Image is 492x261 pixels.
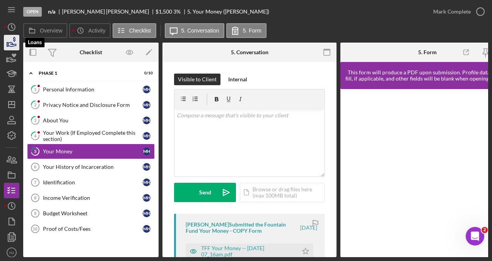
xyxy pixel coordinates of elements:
div: TFF Your Money -- [DATE] 07_16am.pdf [201,245,294,258]
label: Activity [88,27,105,34]
tspan: 5 [34,149,36,154]
button: Activity [69,23,110,38]
time: 2025-09-25 11:16 [300,225,317,231]
button: TFF Your Money -- [DATE] 07_16am.pdf [186,244,313,259]
a: 9Budget WorksheetMH [27,206,155,221]
tspan: 9 [34,211,36,216]
button: 5. Conversation [165,23,224,38]
div: M H [143,179,150,186]
div: Privacy Notice and Disclosure Form [43,102,143,108]
div: Visible to Client [178,74,217,85]
a: 5Your MoneyMH [27,144,155,159]
div: Identification [43,179,143,185]
a: 7IdentificationMH [27,175,155,190]
div: Budget Worksheet [43,210,143,216]
tspan: 7 [34,180,36,185]
div: Proof of Costs/Fees [43,226,143,232]
tspan: 2 [34,102,36,107]
label: 5. Form [243,27,261,34]
a: 1Personal InformationMH [27,82,155,97]
div: [PERSON_NAME] [PERSON_NAME] [62,9,155,15]
button: Internal [224,74,251,85]
div: Send [199,183,211,202]
label: 5. Conversation [181,27,219,34]
div: M H [143,209,150,217]
button: Checklist [113,23,156,38]
iframe: Intercom live chat [466,227,484,246]
a: 6Your History of IncarcerationMH [27,159,155,175]
div: M H [143,117,150,124]
div: Internal [228,74,247,85]
div: Phase 1 [39,71,133,76]
tspan: 8 [34,196,36,200]
div: Your History of Incarceration [43,164,143,170]
button: Mark Complete [425,4,488,19]
label: Overview [40,27,62,34]
button: Send [174,183,236,202]
tspan: 3 [34,118,36,123]
div: 5. Your Money ([PERSON_NAME]) [187,9,269,15]
div: M H [143,148,150,155]
div: Mark Complete [433,4,471,19]
div: M H [143,86,150,93]
tspan: 6 [34,165,36,169]
div: 0 / 10 [139,71,153,76]
a: 8Income VerificationMH [27,190,155,206]
tspan: 4 [34,133,37,138]
button: HJ [4,245,19,260]
div: 3 % [173,9,181,15]
div: Income Verification [43,195,143,201]
div: About You [43,117,143,124]
tspan: 10 [32,227,37,231]
button: Visible to Client [174,74,220,85]
div: Checklist [80,49,102,55]
a: 10Proof of Costs/FeesMH [27,221,155,237]
tspan: 1 [34,87,36,92]
div: 5. Form [418,49,437,55]
label: Checklist [129,27,151,34]
button: 5. Form [226,23,266,38]
div: M H [143,194,150,202]
div: Open [23,7,42,17]
b: n/a [48,9,55,15]
a: 2Privacy Notice and Disclosure FormMH [27,97,155,113]
div: M H [143,163,150,171]
div: Personal Information [43,86,143,93]
text: HJ [9,251,14,255]
button: Overview [23,23,67,38]
div: M H [143,132,150,140]
span: $1,500 [155,8,172,15]
a: 3About YouMH [27,113,155,128]
div: Your Work (If Employed Complete this section) [43,130,143,142]
div: 5. Conversation [231,49,268,55]
a: 4Your Work (If Employed Complete this section)MH [27,128,155,144]
div: [PERSON_NAME] Submitted the Fountain Fund Your Money - COPY Form [186,222,299,234]
div: Your Money [43,148,143,155]
div: M H [143,101,150,109]
span: 2 [482,227,488,233]
div: M H [143,225,150,233]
